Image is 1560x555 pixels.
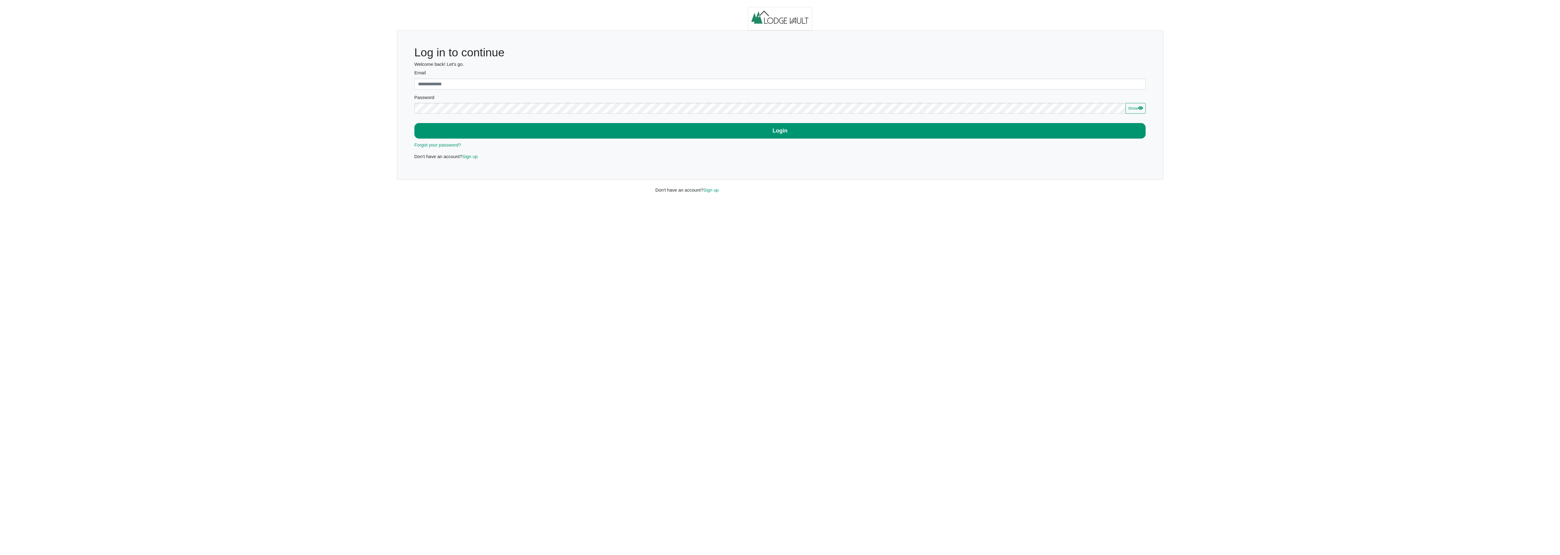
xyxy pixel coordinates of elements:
[414,46,1146,59] h1: Log in to continue
[414,94,1146,103] legend: Password
[414,153,1146,160] p: Don't have an account?
[414,123,1146,139] button: Login
[462,154,478,159] a: Sign up
[773,128,788,134] b: Login
[414,69,1146,76] label: Email
[414,142,461,147] a: Forgot your password?
[1126,103,1146,114] button: Showeye fill
[651,180,909,193] div: Don't have an account?
[414,62,1146,67] h6: Welcome back! Let's go.
[1138,105,1143,110] svg: eye fill
[703,187,719,193] a: Sign up
[748,7,812,31] img: logo.2b93711c.jpg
